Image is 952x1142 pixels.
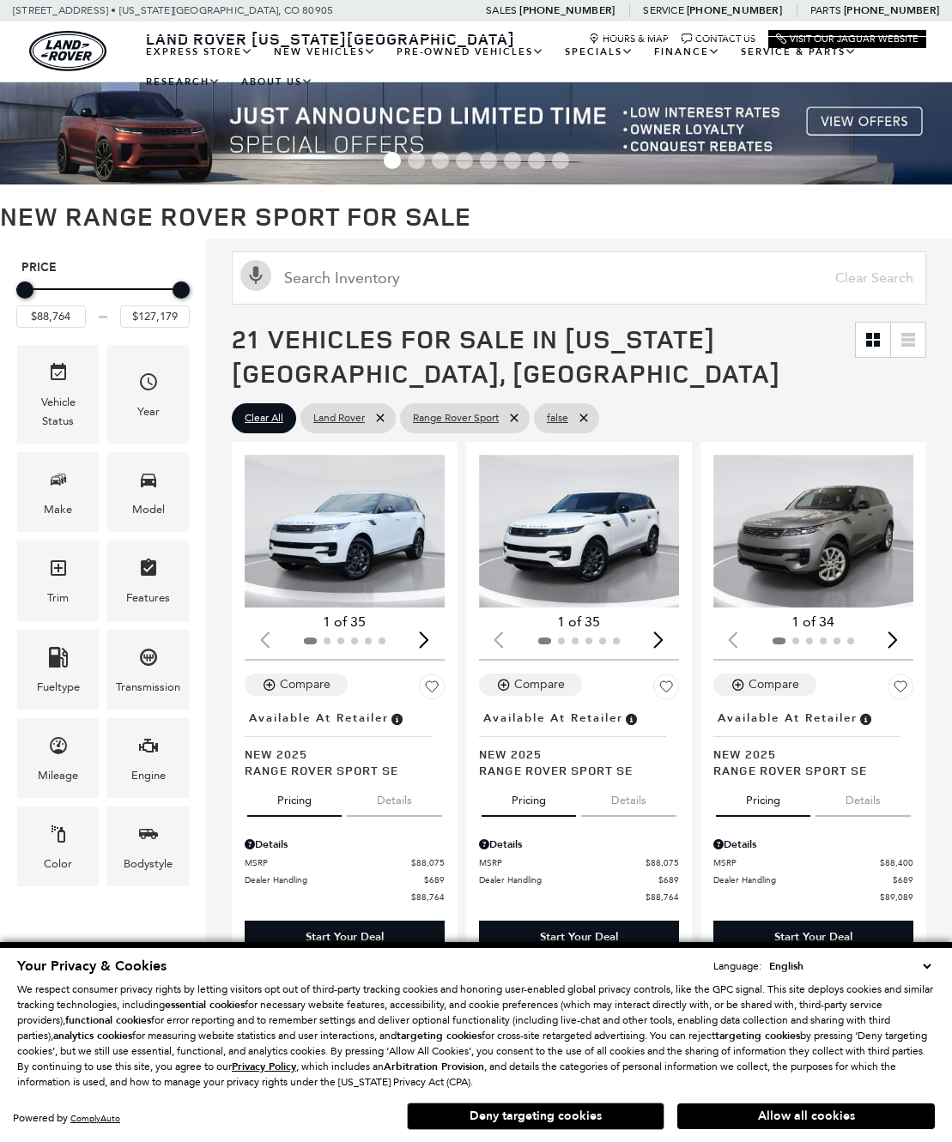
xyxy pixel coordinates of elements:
span: Mileage [48,731,69,766]
a: About Us [231,67,324,97]
a: Dealer Handling $689 [713,873,913,886]
button: Allow all cookies [677,1103,935,1129]
span: MSRP [479,856,646,869]
div: Bodystyle [124,855,173,873]
div: Engine [131,766,166,785]
span: New 2025 [713,746,900,762]
a: Finance [644,37,731,67]
a: Hours & Map [589,33,669,45]
span: $88,075 [646,856,679,869]
div: Compare [514,677,565,692]
span: $689 [893,873,913,886]
u: Privacy Policy [232,1060,296,1073]
span: Parts [810,4,841,16]
span: $89,089 [880,891,913,903]
a: Dealer Handling $689 [245,873,445,886]
strong: analytics cookies [53,1029,132,1042]
img: 2025 LAND ROVER Range Rover Sport SE 1 [713,455,918,608]
span: Features [138,553,159,589]
span: Your Privacy & Cookies [17,957,167,976]
span: Clear All [245,408,283,429]
span: 21 Vehicles for Sale in [US_STATE][GEOGRAPHIC_DATA], [GEOGRAPHIC_DATA] [232,321,780,390]
a: MSRP $88,400 [713,856,913,869]
div: 1 of 35 [245,613,445,631]
div: MakeMake [17,452,99,532]
span: Available at Retailer [718,709,858,728]
span: New 2025 [245,746,432,762]
div: Powered by [13,1113,120,1124]
span: Go to slide 7 [528,152,545,169]
div: Price [16,275,190,328]
div: VehicleVehicle Status [17,345,99,444]
div: 1 of 35 [479,613,679,631]
span: Land Rover [313,408,365,429]
span: Range Rover Sport [413,408,499,429]
span: $88,764 [646,891,679,903]
button: Compare Vehicle [245,674,348,696]
button: details tab [347,778,442,816]
div: Trim [47,589,69,607]
a: [STREET_ADDRESS] • [US_STATE][GEOGRAPHIC_DATA], CO 80905 [13,4,333,16]
div: YearYear [107,345,189,444]
span: Vehicle [48,358,69,393]
span: $88,400 [880,856,913,869]
select: Language Select [765,958,935,975]
div: FueltypeFueltype [17,630,99,710]
img: 2025 LAND ROVER Range Rover Sport SE 1 [245,455,449,608]
span: Make [48,465,69,500]
button: pricing tab [716,778,810,816]
span: Sales [486,4,517,16]
a: Land Rover [US_STATE][GEOGRAPHIC_DATA] [136,28,525,49]
div: Start Your Deal [479,921,679,953]
div: Transmission [116,678,180,697]
div: MileageMileage [17,718,99,798]
span: Go to slide 1 [384,152,401,169]
div: Next slide [882,620,905,658]
a: [PHONE_NUMBER] [519,3,615,17]
strong: targeting cookies [397,1029,482,1042]
span: Dealer Handling [713,873,893,886]
span: Engine [138,731,159,766]
div: Pricing Details - Range Rover Sport SE [713,837,913,852]
div: Start Your Deal [713,921,913,953]
div: Compare [280,677,330,692]
div: 1 of 34 [713,613,913,631]
span: Dealer Handling [479,873,658,886]
div: Start Your Deal [306,929,384,945]
a: [PHONE_NUMBER] [844,3,939,17]
strong: targeting cookies [715,1029,800,1042]
span: $689 [424,873,445,886]
span: Go to slide 2 [408,152,425,169]
svg: Click to toggle on voice search [240,260,271,291]
input: Maximum [120,305,190,328]
div: Language: [713,961,761,971]
div: Start Your Deal [540,929,618,945]
input: Minimum [16,305,86,328]
div: Color [44,855,72,873]
span: New 2025 [479,746,666,762]
button: details tab [581,778,676,816]
span: $88,764 [411,891,445,903]
a: Pre-Owned Vehicles [386,37,555,67]
button: Compare Vehicle [713,674,816,696]
div: ColorColor [17,807,99,886]
div: Model [132,500,165,519]
div: 1 / 2 [479,455,683,608]
span: Go to slide 6 [504,152,521,169]
span: Go to slide 8 [552,152,569,169]
nav: Main Navigation [136,37,926,97]
span: Bodystyle [138,819,159,855]
span: $689 [658,873,679,886]
a: Service & Parts [731,37,867,67]
span: Color [48,819,69,855]
a: MSRP $88,075 [245,856,445,869]
a: EXPRESS STORE [136,37,264,67]
div: Next slide [647,620,670,658]
div: 1 / 2 [713,455,918,608]
span: false [547,408,568,429]
a: Available at RetailerNew 2025Range Rover Sport SE [713,706,913,778]
a: Dealer Handling $689 [479,873,679,886]
div: TransmissionTransmission [107,630,189,710]
span: Trim [48,553,69,589]
span: Model [138,465,159,500]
